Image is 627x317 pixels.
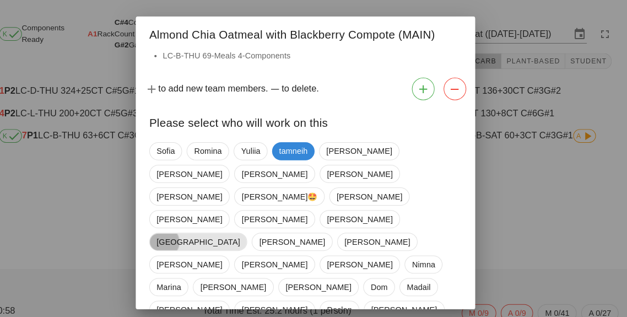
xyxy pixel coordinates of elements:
[251,205,315,222] span: [PERSON_NAME]
[175,48,466,60] li: LC-B-THU 69-Meals 4-Components
[251,293,315,310] span: [PERSON_NAME]
[251,183,325,200] span: [PERSON_NAME]🤩
[169,271,192,288] span: Marina
[205,139,232,155] span: Romina
[344,183,408,200] span: [PERSON_NAME]
[268,227,332,244] span: [PERSON_NAME]
[294,271,358,288] span: [PERSON_NAME]
[412,271,435,288] span: Madail
[169,293,233,310] span: [PERSON_NAME]
[148,102,479,134] div: Please select who will work on this
[352,227,415,244] span: [PERSON_NAME]
[251,249,315,266] span: [PERSON_NAME]
[288,138,316,156] span: tamneih
[251,139,269,155] span: Yuliia
[169,139,186,155] span: Sofia
[169,205,233,222] span: [PERSON_NAME]
[334,293,359,310] span: Declan
[417,249,440,266] span: Nimna
[169,183,233,200] span: [PERSON_NAME]
[148,71,479,102] div: to add new team members. to delete.
[377,293,441,310] span: [PERSON_NAME]
[334,161,398,178] span: [PERSON_NAME]
[169,161,233,178] span: [PERSON_NAME]
[334,249,398,266] span: [PERSON_NAME]
[148,16,479,48] div: Almond Chia Oatmeal with Blackberry Compote (MAIN)
[169,227,250,244] span: [GEOGRAPHIC_DATA]
[251,161,315,178] span: [PERSON_NAME]
[334,205,398,222] span: [PERSON_NAME]
[211,271,275,288] span: [PERSON_NAME]
[169,249,233,266] span: [PERSON_NAME]
[377,271,393,288] span: Dom
[334,139,398,155] span: [PERSON_NAME]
